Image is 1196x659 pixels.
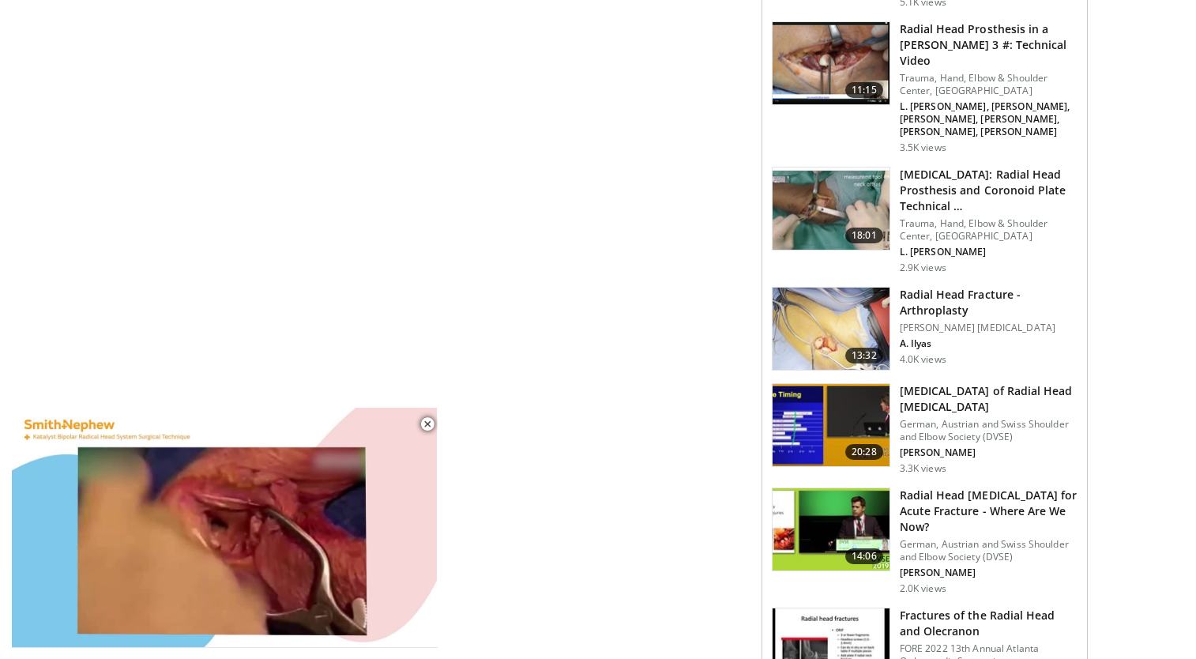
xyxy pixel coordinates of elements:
h3: Radial Head Prosthesis in a [PERSON_NAME] 3 #: Technical Video [900,21,1078,69]
p: 4.0K views [900,353,946,366]
span: 18:01 [845,228,883,243]
p: [PERSON_NAME] [900,446,1078,459]
p: German, Austrian and Swiss Shoulder and Elbow Society (DVSE) [900,538,1078,563]
img: 490884f9-608a-4c69-a3ec-583e844eb79f.150x105_q85_crop-smart_upscale.jpg [773,168,889,250]
a: 11:15 Radial Head Prosthesis in a [PERSON_NAME] 3 #: Technical Video Trauma, Hand, Elbow & Should... [772,21,1078,154]
p: German, Austrian and Swiss Shoulder and Elbow Society (DVSE) [900,418,1078,443]
h3: Radial Head Fracture - Arthroplasty [900,287,1078,318]
p: A. Ilyas [900,337,1078,350]
p: 2.0K views [900,582,946,595]
span: 13:32 [845,348,883,363]
a: 14:06 Radial Head [MEDICAL_DATA] for Acute Fracture - Where Are We Now? German, Austrian and Swis... [772,488,1078,595]
p: Trauma, Hand, Elbow & Shoulder Center, [GEOGRAPHIC_DATA] [900,72,1078,97]
a: 13:32 Radial Head Fracture - Arthroplasty [PERSON_NAME] [MEDICAL_DATA] A. Ilyas 4.0K views [772,287,1078,371]
video-js: Video Player [11,408,438,648]
a: 18:01 [MEDICAL_DATA]: Radial Head Prosthesis and Coronoid Plate Technical … Trauma, Hand, Elbow &... [772,167,1078,274]
p: 3.5K views [900,141,946,154]
h3: Fractures of the Radial Head and Olecranon [900,608,1078,639]
p: Trauma, Hand, Elbow & Shoulder Center, [GEOGRAPHIC_DATA] [900,217,1078,243]
img: 635f3fa0-d3f1-4851-bca0-e2df7d9aab61.png.150x105_q85_crop-smart_upscale.png [773,22,889,104]
a: 20:28 [MEDICAL_DATA] of Radial Head [MEDICAL_DATA] German, Austrian and Swiss Shoulder and Elbow ... [772,383,1078,475]
p: 2.9K views [900,262,946,274]
img: e27e1637-072a-4882-83b8-0e9a7adc0616.150x105_q85_crop-smart_upscale.jpg [773,384,889,466]
span: 20:28 [845,444,883,460]
p: [PERSON_NAME] [MEDICAL_DATA] [900,322,1078,334]
h3: [MEDICAL_DATA]: Radial Head Prosthesis and Coronoid Plate Technical … [900,167,1078,214]
img: 235d056b-90e4-4086-b117-b92f4303263d.150x105_q85_crop-smart_upscale.jpg [773,288,889,370]
h3: Radial Head [MEDICAL_DATA] for Acute Fracture - Where Are We Now? [900,488,1078,535]
img: 57acb902-57de-4b78-88a7-877ea4828924.150x105_q85_crop-smart_upscale.jpg [773,488,889,571]
p: L. [PERSON_NAME], [PERSON_NAME], [PERSON_NAME], [PERSON_NAME], [PERSON_NAME], [PERSON_NAME] [900,100,1078,138]
button: Close [412,408,443,441]
p: [PERSON_NAME] [900,567,1078,579]
p: 3.3K views [900,462,946,475]
h3: [MEDICAL_DATA] of Radial Head [MEDICAL_DATA] [900,383,1078,415]
span: 14:06 [845,548,883,564]
p: L. [PERSON_NAME] [900,246,1078,258]
span: 11:15 [845,82,883,98]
